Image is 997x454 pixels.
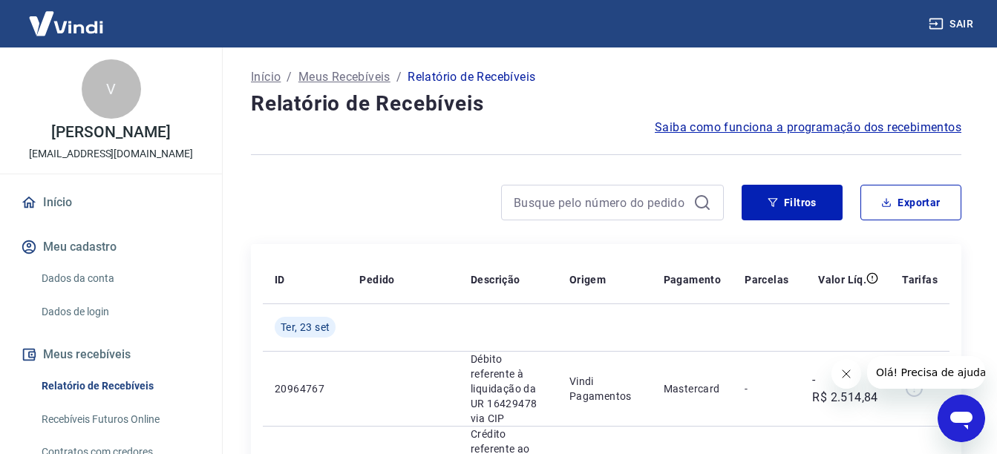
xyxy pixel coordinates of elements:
p: [EMAIL_ADDRESS][DOMAIN_NAME] [29,146,193,162]
p: / [396,68,402,86]
p: Vindi Pagamentos [569,374,640,404]
a: Meus Recebíveis [298,68,390,86]
p: ID [275,272,285,287]
p: Débito referente à liquidação da UR 16429478 via CIP [471,352,546,426]
p: Parcelas [745,272,788,287]
button: Meu cadastro [18,231,204,263]
a: Início [251,68,281,86]
p: -R$ 2.514,84 [812,371,878,407]
p: Tarifas [902,272,938,287]
button: Sair [926,10,979,38]
input: Busque pelo número do pedido [514,191,687,214]
iframe: Mensagem da empresa [867,356,985,389]
p: Pagamento [664,272,722,287]
div: V [82,59,141,119]
span: Olá! Precisa de ajuda? [9,10,125,22]
button: Meus recebíveis [18,338,204,371]
span: Ter, 23 set [281,320,330,335]
p: / [287,68,292,86]
a: Dados de login [36,297,204,327]
a: Início [18,186,204,219]
a: Dados da conta [36,263,204,294]
p: Origem [569,272,606,287]
a: Saiba como funciona a programação dos recebimentos [655,119,961,136]
iframe: Fechar mensagem [831,359,861,389]
p: Mastercard [664,381,722,396]
p: - [745,381,788,396]
p: Relatório de Recebíveis [408,68,535,86]
a: Relatório de Recebíveis [36,371,204,401]
h4: Relatório de Recebíveis [251,89,961,119]
p: Descrição [471,272,520,287]
p: [PERSON_NAME] [51,125,170,140]
img: Vindi [18,1,114,46]
p: 20964767 [275,381,336,396]
button: Exportar [860,185,961,220]
p: Valor Líq. [818,272,866,287]
iframe: Botão para abrir a janela de mensagens [938,395,985,442]
button: Filtros [742,185,843,220]
p: Pedido [359,272,394,287]
a: Recebíveis Futuros Online [36,404,204,435]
